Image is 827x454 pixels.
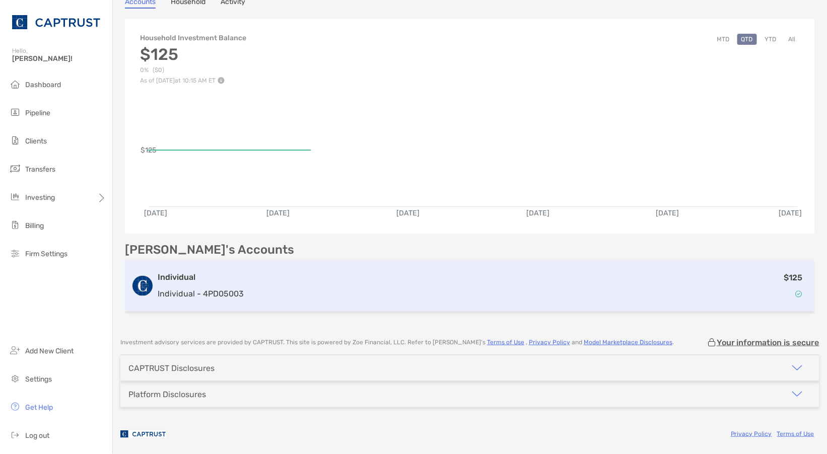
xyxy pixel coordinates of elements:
[784,271,803,284] p: $125
[266,209,290,217] text: [DATE]
[584,339,672,346] a: Model Marketplace Disclosures
[795,290,802,297] img: Account Status icon
[12,4,100,40] img: CAPTRUST Logo
[9,106,21,118] img: pipeline icon
[153,66,164,74] span: ( $0 )
[9,372,21,385] img: settings icon
[12,54,106,63] span: [PERSON_NAME]!
[785,34,800,45] button: All
[487,339,524,346] a: Terms of Use
[713,34,733,45] button: MTD
[140,66,149,74] span: 0%
[9,401,21,413] img: get-help icon
[791,362,803,374] img: icon arrow
[140,77,246,84] p: As of [DATE] at 10:15 AM ET
[120,339,674,346] p: Investment advisory services are provided by CAPTRUST . This site is powered by Zoe Financial, LL...
[141,146,156,155] text: $125
[25,109,50,117] span: Pipeline
[25,193,55,202] span: Investing
[779,209,802,217] text: [DATE]
[25,81,61,89] span: Dashboard
[125,244,294,256] p: [PERSON_NAME]'s Accounts
[656,209,679,217] text: [DATE]
[25,221,44,230] span: Billing
[25,431,49,440] span: Log out
[158,271,244,283] h3: Individual
[529,339,570,346] a: Privacy Policy
[9,191,21,203] img: investing icon
[120,423,166,445] img: company logo
[158,287,244,300] p: Individual - 4PD05003
[25,375,52,384] span: Settings
[396,209,420,217] text: [DATE]
[9,247,21,259] img: firm-settings icon
[737,34,757,45] button: QTD
[25,347,74,355] span: Add New Client
[9,429,21,441] img: logout icon
[9,78,21,90] img: dashboard icon
[218,77,225,84] img: Performance Info
[791,388,803,400] img: icon arrow
[9,163,21,175] img: transfers icon
[717,338,819,347] p: Your information is secure
[25,403,53,412] span: Get Help
[777,430,814,437] a: Terms of Use
[128,363,215,373] div: CAPTRUST Disclosures
[526,209,549,217] text: [DATE]
[9,134,21,146] img: clients icon
[25,137,47,145] span: Clients
[731,430,772,437] a: Privacy Policy
[25,250,67,258] span: Firm Settings
[140,45,246,64] h3: $125
[9,344,21,356] img: add_new_client icon
[132,276,153,296] img: logo account
[25,165,55,174] span: Transfers
[144,209,167,217] text: [DATE]
[9,219,21,231] img: billing icon
[761,34,781,45] button: YTD
[128,390,206,399] div: Platform Disclosures
[140,34,246,42] h4: Household Investment Balance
